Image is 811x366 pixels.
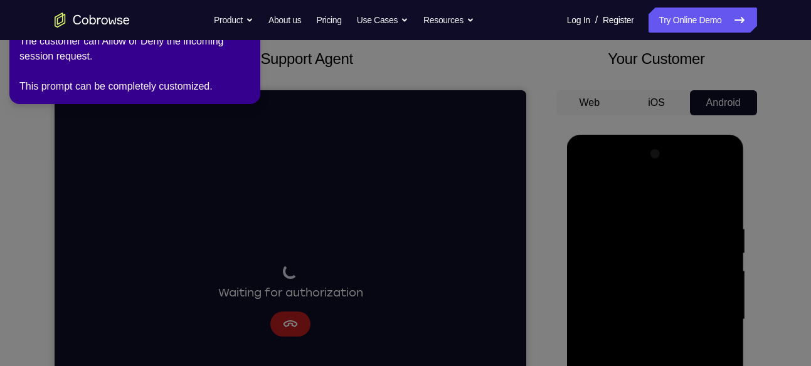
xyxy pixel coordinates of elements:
[423,8,474,33] button: Resources
[316,8,341,33] a: Pricing
[567,8,590,33] a: Log In
[216,221,256,246] button: Cancel
[357,8,408,33] button: Use Cases
[595,13,598,28] span: /
[268,8,301,33] a: About us
[214,8,253,33] button: Product
[603,8,633,33] a: Register
[19,34,250,94] div: The customer can Allow or Deny the incoming session request. This prompt can be completely custom...
[649,8,756,33] a: Try Online Demo
[164,174,309,211] div: Waiting for authorization
[55,13,130,28] a: Go to the home page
